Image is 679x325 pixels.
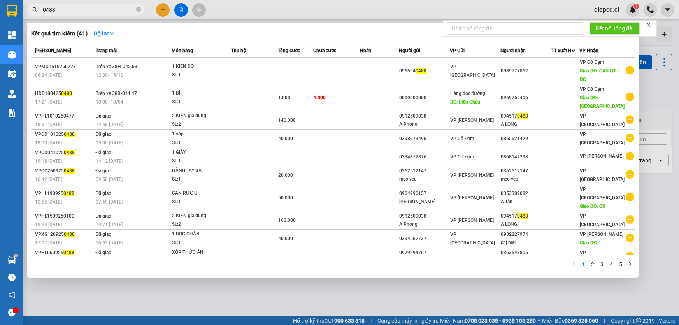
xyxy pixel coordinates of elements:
[501,239,551,247] div: chị mai
[579,260,588,269] li: 1
[172,175,230,184] div: SL: 1
[569,260,579,269] li: Previous Page
[580,113,625,127] span: VP [GEOGRAPHIC_DATA]
[96,122,123,127] span: 14:58 [DATE]
[278,236,293,241] span: 40.000
[278,118,296,123] span: 140.000
[626,152,634,160] span: plus-circle
[580,95,625,109] span: Giao DĐ: [GEOGRAPHIC_DATA]
[172,120,230,129] div: SL: 2
[626,234,634,242] span: plus-circle
[64,150,75,155] span: 0488
[96,48,117,53] span: Trạng thái
[8,31,16,39] img: dashboard-icon
[35,99,62,105] span: 17:21 [DATE]
[96,158,123,164] span: 14:12 [DATE]
[597,260,607,269] li: 3
[35,190,93,198] div: VPHL190925
[450,136,474,141] span: VP Cổ Đạm
[596,24,633,33] span: Kết nối tổng đài
[626,115,634,124] span: plus-circle
[450,232,495,246] span: VP [GEOGRAPHIC_DATA]
[64,168,75,174] span: 0488
[172,157,230,165] div: SL: 1
[580,153,623,159] span: VP [PERSON_NAME]
[96,222,123,227] span: 14:21 [DATE]
[399,190,449,198] div: 0904990157
[278,48,300,53] span: Tổng cước
[399,135,449,143] div: 0398673496
[501,175,551,183] div: mèo yêu
[450,195,494,200] span: VP [PERSON_NAME]
[172,98,230,106] div: SL: 1
[360,48,371,53] span: Nhãn
[616,260,625,269] li: 5
[35,158,62,164] span: 19:18 [DATE]
[447,22,583,35] input: Nhập số tổng đài
[172,130,230,139] div: 1 xốp
[580,132,625,146] span: VP [GEOGRAPHIC_DATA]
[450,218,494,223] span: VP [PERSON_NAME]
[8,309,16,316] span: message
[88,27,121,40] button: Bộ lọcdown
[626,215,634,224] span: plus-circle
[416,68,426,74] span: 0488
[172,198,230,206] div: SL: 1
[96,199,123,205] span: 07:59 [DATE]
[35,199,62,205] span: 12:55 [DATE]
[136,6,141,14] span: close-circle
[96,150,112,155] span: Đã giao
[278,218,296,223] span: 160.000
[278,136,293,141] span: 40.000
[96,64,137,69] span: Trên xe 38H-042.63
[35,112,93,120] div: VPHL1010250477
[35,249,93,257] div: VPHL060925
[626,66,634,74] span: plus-circle
[501,120,551,128] div: A LONG
[580,186,625,200] span: VP [GEOGRAPHIC_DATA]
[15,255,17,257] sup: 1
[450,48,465,53] span: VP Gửi
[35,149,93,157] div: VPCD041025
[35,177,62,182] span: 16:42 [DATE]
[172,139,230,147] div: SL: 1
[63,191,74,196] span: 0488
[450,99,481,105] span: DĐ: Diễn Châu
[580,250,625,264] span: VP [GEOGRAPHIC_DATA]
[450,172,494,178] span: VP [PERSON_NAME]
[399,112,449,120] div: 0912509038
[625,260,635,269] li: Next Page
[172,248,230,257] div: XỐP THỨC ĂN
[580,68,619,82] span: Giao DĐ: CAU LOI -DC
[399,212,449,220] div: 0912509038
[35,167,93,175] div: VPCG260925
[136,7,141,12] span: close-circle
[501,153,551,161] div: 0868147298
[35,140,62,146] span: 19:00 [DATE]
[35,90,93,98] div: HDD180425
[278,254,293,260] span: 50.000
[96,177,123,182] span: 09:58 [DATE]
[399,120,449,128] div: A Phong
[8,109,16,117] img: solution-icon
[172,62,230,71] div: 1 KIEN DO
[501,135,551,143] div: 0865521429
[579,48,598,53] span: VP Nhận
[172,148,230,157] div: 1 GIẤY
[450,64,495,78] span: VP [GEOGRAPHIC_DATA]
[580,60,604,65] span: VP Cổ Đạm
[616,260,625,269] a: 5
[96,140,123,146] span: 09:00 [DATE]
[63,250,74,255] span: 0488
[450,91,486,96] span: Hàng dọc đường
[501,167,551,175] div: 0362512147
[172,167,230,175] div: HÀNG TAY BA
[501,230,551,239] div: 0932227974
[588,260,597,269] a: 2
[500,48,526,53] span: Người nhận
[517,113,528,119] span: 0488
[32,7,38,12] span: search
[399,67,449,75] div: 096694
[172,212,230,220] div: 2 KIỆN gia dụng
[43,5,135,14] input: Tìm tên, số ĐT hoặc mã đơn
